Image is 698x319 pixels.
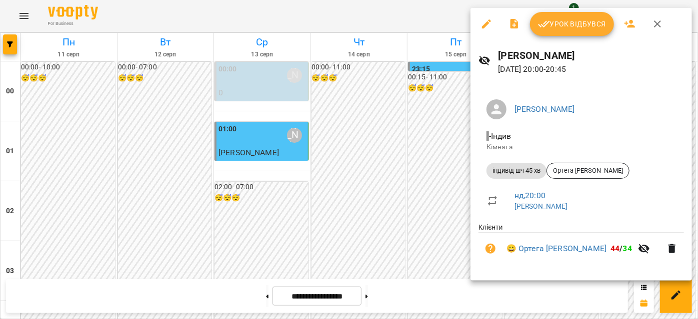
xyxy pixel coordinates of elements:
[486,131,513,141] span: - Індив
[546,163,629,179] div: Ортега [PERSON_NAME]
[610,244,619,253] span: 44
[530,12,614,36] button: Урок відбувся
[486,166,546,175] span: індивід шч 45 хв
[514,104,575,114] a: [PERSON_NAME]
[547,166,629,175] span: Ортега [PERSON_NAME]
[506,243,606,255] a: 😀 Ортега [PERSON_NAME]
[498,63,684,75] p: [DATE] 20:00 - 20:45
[514,202,568,210] a: [PERSON_NAME]
[538,18,606,30] span: Урок відбувся
[514,191,545,200] a: нд , 20:00
[610,244,632,253] b: /
[478,222,684,269] ul: Клієнти
[498,48,684,63] h6: [PERSON_NAME]
[486,142,676,152] p: Кімната
[623,244,632,253] span: 34
[478,237,502,261] button: Візит ще не сплачено. Додати оплату?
